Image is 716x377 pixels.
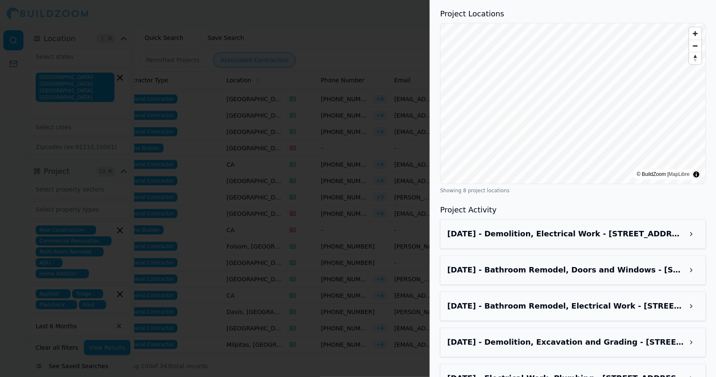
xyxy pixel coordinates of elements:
button: Reset bearing to north [689,52,701,64]
summary: Toggle attribution [691,170,701,180]
h3: Project Locations [440,8,706,20]
button: Zoom out [689,40,701,52]
div: Showing 8 project locations [440,188,706,194]
canvas: Map [440,24,706,184]
h3: Aug 20, 2025 - Bathroom Remodel, Doors and Windows - 8648 Coolwoods Way, Sacramento, CA, 95828 [447,264,684,276]
h3: Aug 5, 2025 - Demolition, Excavation and Grading - 8217 Hardester Dr, Sacramento, CA, 95828 [447,337,684,348]
h3: Sep 3, 2025 - Demolition, Electrical Work - 8217 Hardester Dr, Sacramento, CA, 95828 [447,228,684,240]
a: MapLibre [669,172,690,178]
div: © BuildZoom | [637,170,690,179]
h3: Project Activity [440,204,706,216]
button: Zoom in [689,28,701,40]
h3: Aug 10, 2025 - Bathroom Remodel, Electrical Work - 2920 Branch St, Sacramento, CA, 95815 [447,301,684,312]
